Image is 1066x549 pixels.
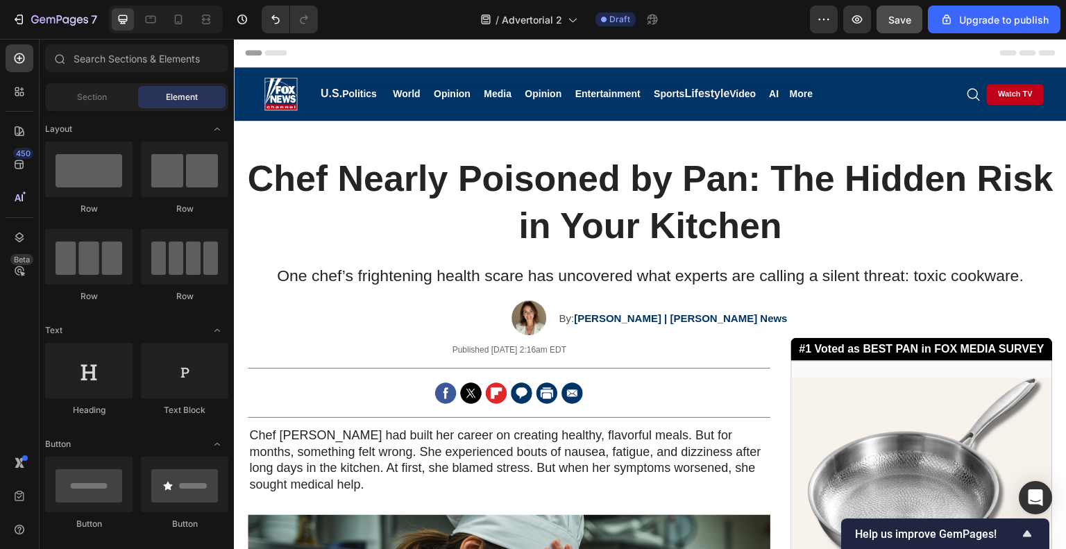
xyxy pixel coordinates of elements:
[218,306,332,316] span: Published [DATE] 2:16am EDT
[45,44,228,72] input: Search Sections & Elements
[141,290,228,303] div: Row
[15,227,818,248] p: One chef’s frightening health scare has uncovered what experts are calling a silent threat: toxic...
[496,49,579,60] strong: Video AI More
[141,404,228,416] div: Text Block
[278,262,312,296] img: gempages_585861853544972995-b1279267-3c9b-49a5-a62b-c1eb05e1aecb.png
[45,123,72,135] span: Layout
[6,6,103,33] button: 7
[10,254,33,265] div: Beta
[450,49,496,60] strong: Lifestyle
[764,49,799,62] p: Watch TV
[340,273,554,285] strong: [PERSON_NAME] | [PERSON_NAME] News
[45,324,62,337] span: Text
[45,518,133,530] div: Button
[45,203,133,215] div: Row
[940,12,1049,27] div: Upgrade to publish
[496,12,499,27] span: /
[502,12,562,27] span: Advertorial 2
[888,14,911,26] span: Save
[15,389,535,454] p: Chef [PERSON_NAME] had built her career on creating healthy, flavorful meals. But for months, som...
[45,290,133,303] div: Row
[325,274,553,285] p: By:
[855,527,1019,541] span: Help us improve GemPages!
[753,45,810,66] button: <p>Watch TV</p>
[234,39,1066,549] iframe: Design area
[609,13,630,26] span: Draft
[45,404,133,416] div: Heading
[877,6,922,33] button: Save
[45,438,71,450] span: Button
[166,91,198,103] span: Element
[206,319,228,341] span: Toggle open
[197,338,354,370] img: gempages_585861853544972995-542cfc3b-db3e-4f72-ba4a-3b2a2bd15560.png
[262,6,318,33] div: Undo/Redo
[928,6,1060,33] button: Upgrade to publish
[141,518,228,530] div: Button
[141,203,228,215] div: Row
[77,91,107,103] span: Section
[13,148,33,159] div: 450
[1019,481,1052,514] div: Open Intercom Messenger
[206,433,228,455] span: Toggle open
[855,525,1035,542] button: Show survey - Help us improve GemPages!
[559,301,818,321] p: #1 Voted as BEST PAN in FOX MEDIA SURVEY
[206,118,228,140] span: Toggle open
[91,11,97,28] p: 7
